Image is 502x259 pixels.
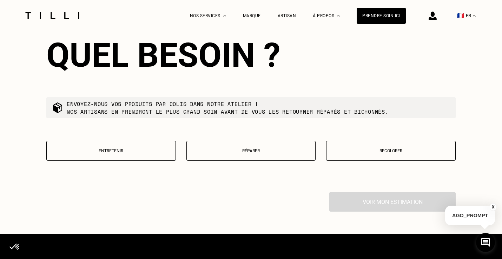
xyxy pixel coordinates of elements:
img: menu déroulant [473,15,476,16]
img: icône connexion [429,12,437,20]
p: AGO_PROMPT [445,206,495,225]
img: Logo du service de couturière Tilli [23,12,82,19]
button: Entretenir [46,141,176,161]
p: Réparer [190,148,312,153]
p: Envoyez-nous vos produits par colis dans notre atelier ! Nos artisans en prendront le plus grand ... [67,100,389,115]
img: Menu déroulant à propos [337,15,340,16]
button: Recolorer [326,141,456,161]
a: Artisan [278,13,296,18]
img: commande colis [52,102,63,113]
img: Menu déroulant [223,15,226,16]
button: X [490,203,497,211]
a: Marque [243,13,261,18]
p: Entretenir [50,148,172,153]
a: Prendre soin ici [357,8,406,24]
p: Recolorer [330,148,452,153]
div: Quel besoin ? [46,35,456,75]
button: Réparer [186,141,316,161]
span: 🇫🇷 [457,12,464,19]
